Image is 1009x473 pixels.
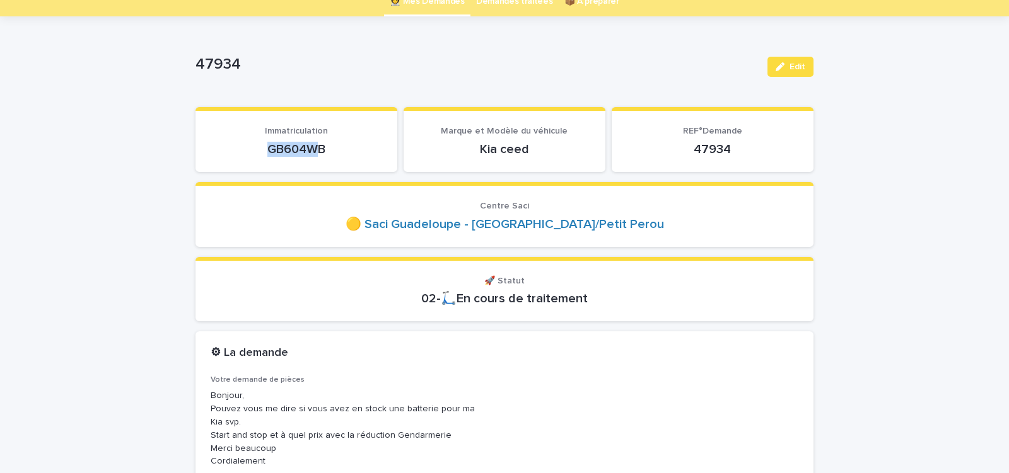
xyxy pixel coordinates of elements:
[683,127,742,135] span: REF°Demande
[211,142,382,157] p: GB604WB
[767,57,814,77] button: Edit
[441,127,568,135] span: Marque et Modèle du véhicule
[195,55,757,74] p: 47934
[627,142,798,157] p: 47934
[419,142,590,157] p: Kia ceed
[265,127,328,135] span: Immatriculation
[211,376,305,384] span: Votre demande de pièces
[790,62,805,71] span: Edit
[211,346,288,360] h2: ⚙ La demande
[484,276,525,285] span: 🚀 Statut
[211,291,798,306] p: 02-🛴En cours de traitement
[480,202,529,210] span: Centre Saci
[346,217,664,232] a: 🟡 Saci Guadeloupe - [GEOGRAPHIC_DATA]/Petit Perou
